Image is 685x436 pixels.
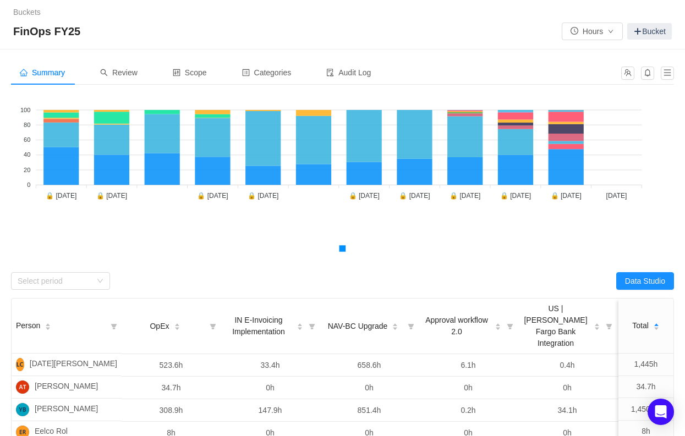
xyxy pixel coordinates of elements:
i: icon: search [100,69,108,76]
div: Sort [174,322,180,329]
tspan: 60 [24,136,30,143]
span: FinOps FY25 [13,23,87,40]
div: Sort [653,322,660,329]
td: 0h [419,377,518,399]
i: icon: caret-up [297,322,303,325]
span: Review [100,68,138,77]
span: IN E-Invoicing Implementation [225,314,292,338]
td: 523.6h [122,354,221,377]
div: Open Intercom Messenger [648,399,674,425]
tspan: 🔒 [DATE] [500,191,531,200]
i: icon: caret-down [297,326,303,329]
tspan: 40 [24,151,30,158]
span: Scope [173,68,207,77]
i: icon: caret-down [653,325,659,329]
td: 851.4h [320,399,419,422]
a: Buckets [13,8,41,16]
i: icon: down [97,278,103,285]
div: Sort [594,322,600,329]
i: icon: caret-up [594,322,600,325]
img: AT [16,380,29,394]
tspan: 🔒 [DATE] [551,191,582,200]
tspan: 🔒 [DATE] [248,191,278,200]
span: [DATE][PERSON_NAME] [30,358,117,371]
i: icon: caret-up [653,322,659,325]
span: Approval workflow 2.0 [423,314,490,338]
td: 0h [221,377,320,399]
i: icon: audit [326,69,334,76]
img: YB [16,403,29,416]
span: [PERSON_NAME] [35,380,98,394]
img: LC [16,358,24,371]
td: 33.4h [221,354,320,377]
span: NAV-BC Upgrade [328,321,388,332]
div: Sort [45,322,51,329]
tspan: 🔒 [DATE] [450,191,480,200]
td: 1,450.7h [618,398,673,421]
button: icon: clock-circleHoursicon: down [562,23,623,40]
i: icon: filter [601,299,617,354]
button: icon: bell [641,67,654,80]
div: Sort [392,322,398,329]
span: Person [16,320,40,332]
i: icon: caret-up [392,322,398,325]
i: icon: caret-down [594,326,600,329]
i: icon: caret-down [45,325,51,329]
td: 0.4h [518,354,617,377]
button: Data Studio [616,272,674,290]
tspan: 80 [24,122,30,128]
td: 0.2h [419,399,518,422]
i: icon: filter [403,299,419,354]
i: icon: home [20,69,28,76]
i: icon: caret-down [392,326,398,329]
td: 0h [320,377,419,399]
tspan: 🔒 [DATE] [197,191,228,200]
td: 0h [518,377,617,399]
div: Sort [297,322,303,329]
i: icon: filter [106,299,122,353]
i: icon: caret-up [45,322,51,325]
tspan: 20 [24,167,30,173]
span: Total [632,320,649,332]
span: OpEx [150,321,169,332]
span: Summary [20,68,65,77]
span: [PERSON_NAME] [35,403,98,416]
div: Sort [495,322,501,329]
i: icon: filter [205,299,221,354]
span: Categories [242,68,292,77]
tspan: 0 [27,181,30,188]
i: icon: profile [242,69,250,76]
div: Select period [18,275,91,286]
i: icon: filter [502,299,518,354]
span: Audit Log [326,68,371,77]
tspan: 🔒 [DATE] [96,191,127,200]
i: icon: caret-down [174,326,180,329]
td: 1,445h [618,354,673,376]
button: icon: menu [661,67,674,80]
td: 34.7h [618,376,673,399]
td: 308.9h [122,399,221,422]
tspan: 100 [20,107,30,113]
td: 34.1h [518,399,617,422]
i: icon: caret-up [174,322,180,325]
a: Bucket [627,23,672,40]
td: 34.7h [122,377,221,399]
tspan: 🔒 [DATE] [349,191,380,200]
tspan: [DATE] [606,192,627,200]
i: icon: caret-up [495,322,501,325]
td: 147.9h [221,399,320,422]
tspan: 🔒 [DATE] [399,191,430,200]
i: icon: filter [304,299,320,354]
span: US | [PERSON_NAME] Fargo Bank Integration [522,303,589,349]
tspan: 🔒 [DATE] [46,191,76,200]
td: 658.6h [320,354,419,377]
i: icon: control [173,69,180,76]
i: icon: caret-down [495,326,501,329]
td: 6.1h [419,354,518,377]
button: icon: team [621,67,634,80]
